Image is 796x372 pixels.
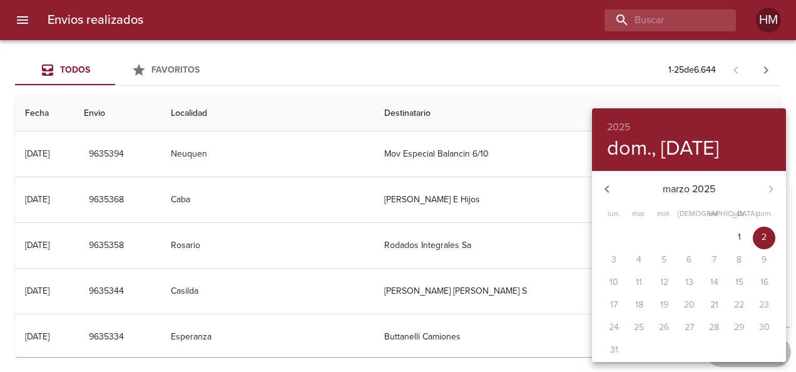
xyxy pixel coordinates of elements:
[728,208,750,220] span: sáb.
[738,231,741,244] p: 1
[607,118,630,136] button: 2025
[728,227,750,249] button: 1
[753,208,775,220] span: dom.
[753,227,775,249] button: 2
[622,182,756,197] p: marzo 2025
[603,208,625,220] span: lun.
[703,208,725,220] span: vie.
[678,208,700,220] span: [DEMOGRAPHIC_DATA].
[653,208,675,220] span: mié.
[762,231,767,244] p: 2
[628,208,650,220] span: mar.
[607,136,719,161] button: dom., [DATE]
